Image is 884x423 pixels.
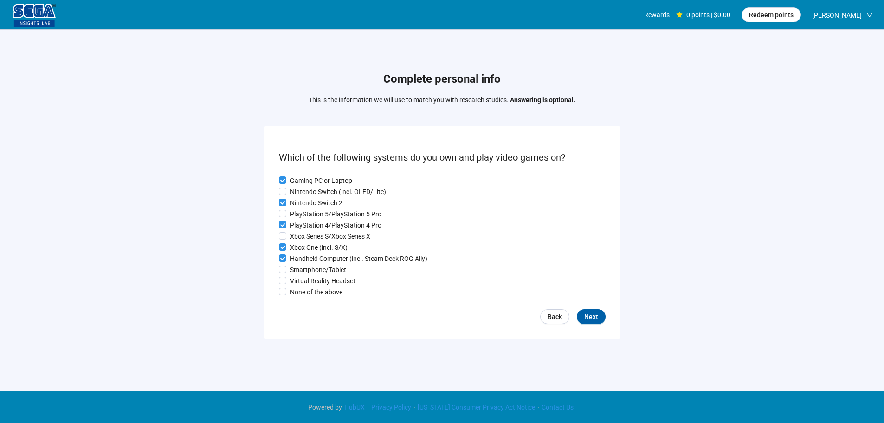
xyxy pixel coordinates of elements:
p: Virtual Reality Headset [290,276,355,286]
p: PlayStation 5/PlayStation 5 Pro [290,209,381,219]
p: This is the information we will use to match you with research studies. [309,95,575,105]
a: Privacy Policy [369,403,413,411]
p: Nintendo Switch (incl. OLED/Lite) [290,187,386,197]
p: Which of the following systems do you own and play video games on? [279,150,606,165]
span: Back [548,312,562,322]
button: Redeem points [742,7,801,22]
p: PlayStation 4/PlayStation 4 Pro [290,220,381,230]
h1: Complete personal info [309,71,575,88]
a: HubUX [342,403,367,411]
p: Xbox One (incl. S/X) [290,242,348,253]
a: Contact Us [539,403,576,411]
span: Next [584,312,598,322]
p: Handheld Computer (incl. Steam Deck ROG Ally) [290,254,427,264]
span: star [676,12,683,18]
p: Xbox Series S/Xbox Series X [290,231,370,241]
p: Gaming PC or Laptop [290,176,352,186]
a: Back [540,309,569,324]
span: Redeem points [749,10,794,20]
button: Next [577,309,606,324]
span: down [866,12,873,19]
p: None of the above [290,287,342,297]
p: Nintendo Switch 2 [290,198,342,208]
div: · · · [308,402,576,412]
span: Powered by [308,403,342,411]
strong: Answering is optional. [510,96,575,104]
p: Smartphone/Tablet [290,265,346,275]
span: [PERSON_NAME] [812,0,862,30]
a: [US_STATE] Consumer Privacy Act Notice [415,403,537,411]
